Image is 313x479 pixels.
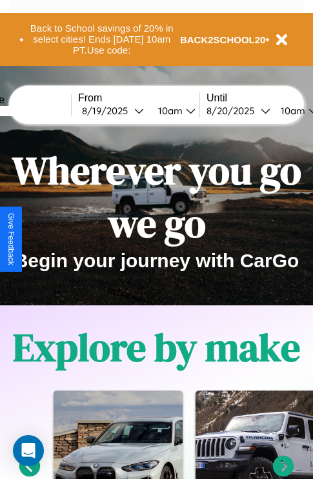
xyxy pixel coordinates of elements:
[180,34,266,45] b: BACK2SCHOOL20
[78,104,148,117] button: 8/19/2025
[6,213,15,265] div: Give Feedback
[82,105,134,117] div: 8 / 19 / 2025
[152,105,186,117] div: 10am
[78,92,199,104] label: From
[207,105,261,117] div: 8 / 20 / 2025
[274,105,308,117] div: 10am
[13,435,44,466] div: Open Intercom Messenger
[13,321,300,374] h1: Explore by make
[148,104,199,117] button: 10am
[24,19,180,59] button: Back to School savings of 20% in select cities! Ends [DATE] 10am PT.Use code:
